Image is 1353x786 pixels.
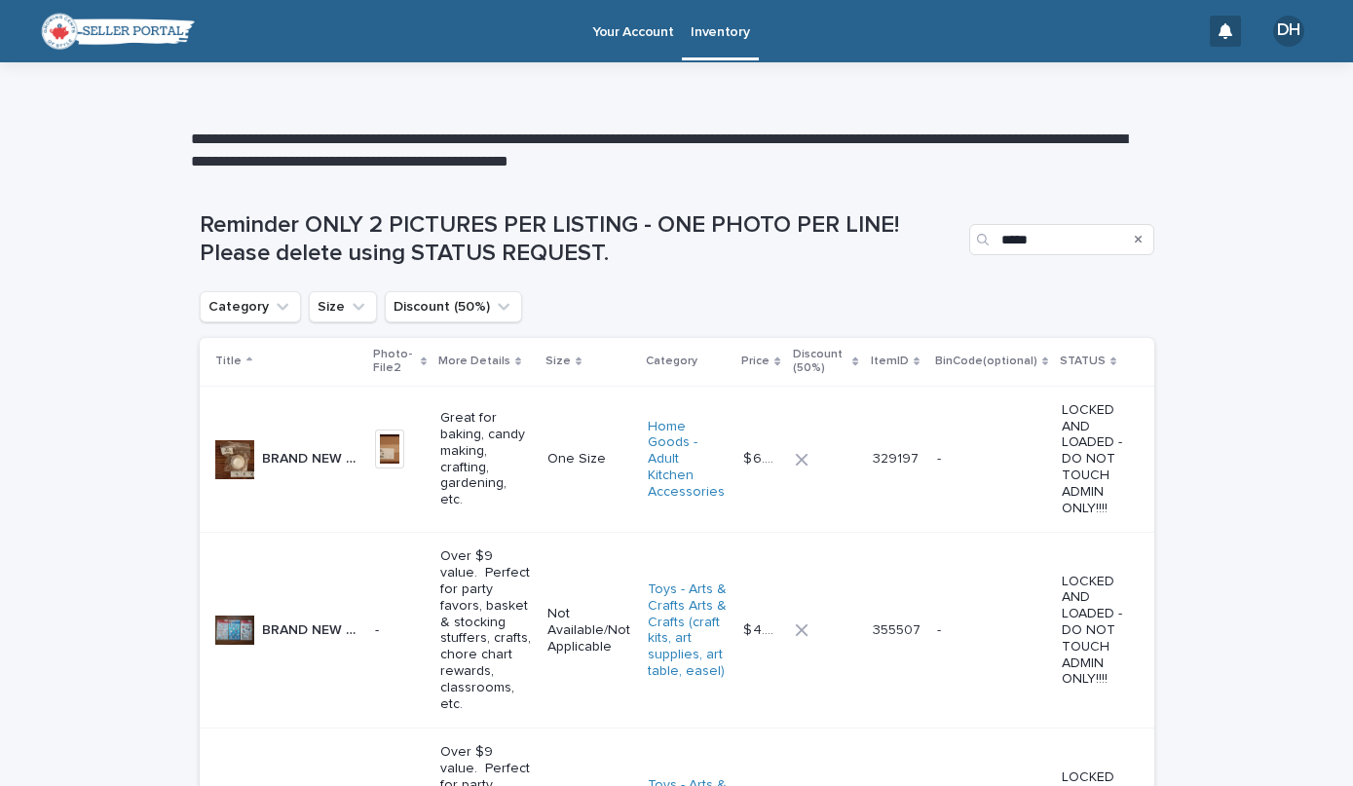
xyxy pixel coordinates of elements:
[385,291,522,322] button: Discount (50%)
[646,351,697,372] p: Category
[375,622,425,639] p: -
[200,386,1154,533] tr: BRAND NEW 2400 Mini Paper Cupcake Muffin Candy Liner Wrapper Cases (100/Pack, 24 Packages) One Si...
[871,351,909,372] p: ItemID
[262,618,363,639] p: BRAND NEW Stickers Lot - Pop Out Candy Canes / Disney Frozen Olaf & Snowmen / Googly Eye Christma...
[547,606,632,655] p: Not Available/Not Applicable
[545,351,571,372] p: Size
[373,344,416,380] p: Photo-File2
[215,351,242,372] p: Title
[937,447,945,468] p: -
[39,12,195,51] img: Wxgr8e0QTxOLugcwBcqd
[873,447,922,468] p: 329197
[743,447,783,468] p: $ 6.00
[262,447,363,468] p: BRAND NEW 2400 Mini Paper Cupcake Muffin Candy Liner Wrapper Cases (100/Pack, 24 Packages) One Size
[935,351,1037,372] p: BinCode(optional)
[793,344,847,380] p: Discount (50%)
[873,618,924,639] p: 355507
[1062,402,1123,517] p: LOCKED AND LOADED - DO NOT TOUCH ADMIN ONLY!!!!
[741,351,770,372] p: Price
[440,548,532,712] p: Over $9 value. Perfect for party favors, basket & stocking stuffers, crafts, chore chart rewards,...
[1273,16,1304,47] div: DH
[547,451,632,468] p: One Size
[200,533,1154,729] tr: BRAND NEW Stickers Lot - Pop Out Candy Canes / Disney Frozen [PERSON_NAME] & Snowmen / Googly Eye...
[937,618,945,639] p: -
[969,224,1154,255] input: Search
[440,410,532,508] p: Great for baking, candy making, crafting, gardening, etc.
[743,618,783,639] p: $ 4.00
[648,581,728,680] a: Toys - Arts & Crafts Arts & Crafts (craft kits, art supplies, art table, easel)
[438,351,510,372] p: More Details
[309,291,377,322] button: Size
[1060,351,1106,372] p: STATUS
[200,291,301,322] button: Category
[648,419,728,501] a: Home Goods - Adult Kitchen Accessories
[200,211,961,268] h1: Reminder ONLY 2 PICTURES PER LISTING - ONE PHOTO PER LINE! Please delete using STATUS REQUEST.
[1062,574,1123,689] p: LOCKED AND LOADED - DO NOT TOUCH ADMIN ONLY!!!!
